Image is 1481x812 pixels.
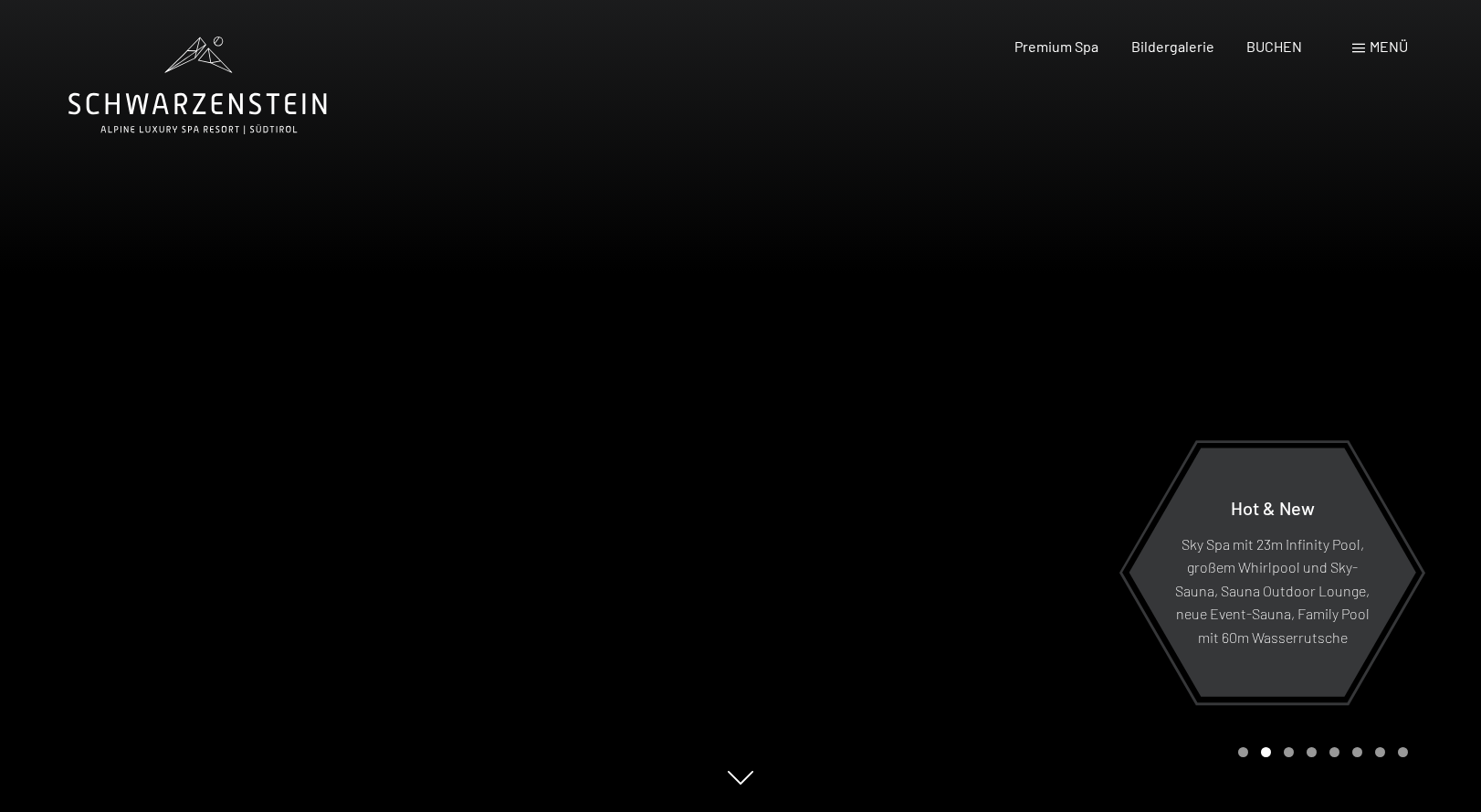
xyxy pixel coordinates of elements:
[1284,747,1294,757] div: Carousel Page 3
[565,450,716,469] span: Einwilligung Marketing*
[1131,37,1214,55] a: Bildergalerie
[1352,747,1362,757] div: Carousel Page 6
[1231,496,1315,518] span: Hot & New
[1232,747,1408,757] div: Carousel Pagination
[1307,747,1317,757] div: Carousel Page 4
[1398,747,1408,757] div: Carousel Page 8
[1128,447,1417,698] a: Hot & New Sky Spa mit 23m Infinity Pool, großem Whirlpool und Sky-Sauna, Sauna Outdoor Lounge, ne...
[1014,37,1098,55] a: Premium Spa
[1238,747,1248,757] div: Carousel Page 1
[1329,747,1339,757] div: Carousel Page 5
[1261,747,1271,757] div: Carousel Page 2 (Current Slide)
[1246,37,1302,55] a: BUCHEN
[1370,37,1408,55] span: Menü
[1173,532,1371,649] p: Sky Spa mit 23m Infinity Pool, großem Whirlpool und Sky-Sauna, Sauna Outdoor Lounge, neue Event-S...
[1375,747,1385,757] div: Carousel Page 7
